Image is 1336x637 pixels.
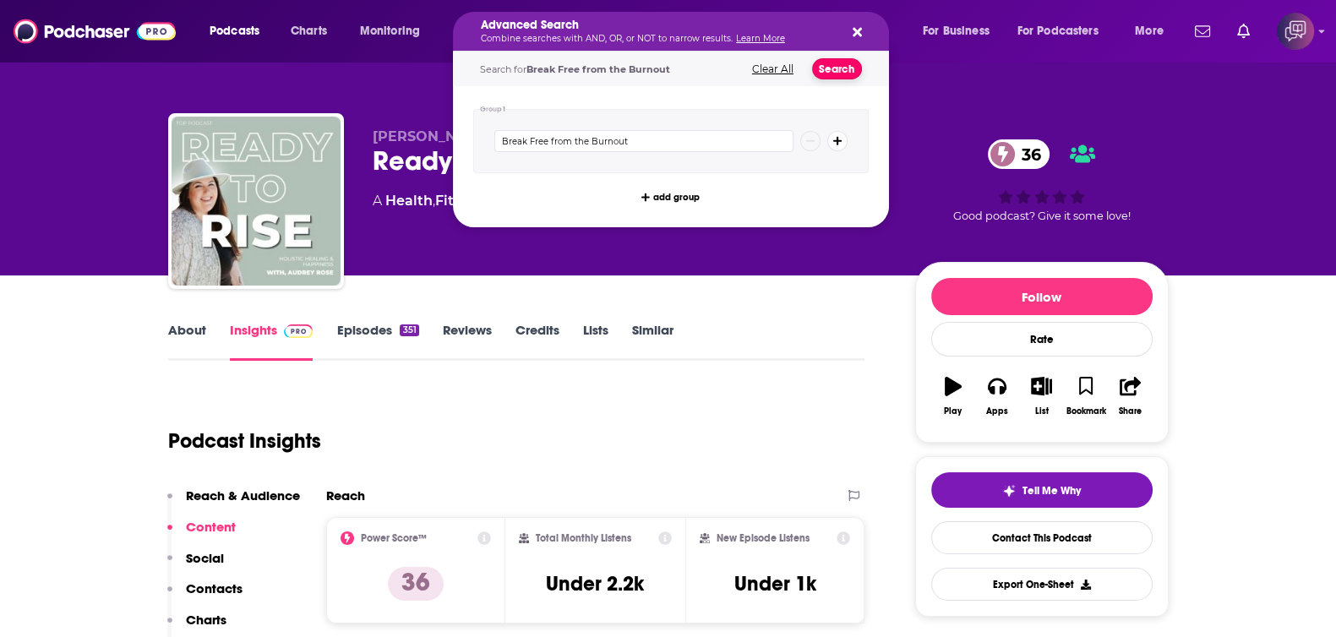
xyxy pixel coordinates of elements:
[636,187,705,207] button: add group
[546,571,644,596] h3: Under 2.2k
[734,571,816,596] h3: Under 1k
[931,322,1153,357] div: Rate
[931,366,975,427] button: Play
[1230,17,1257,46] a: Show notifications dropdown
[536,532,631,544] h2: Total Monthly Listens
[632,322,673,361] a: Similar
[360,19,420,43] span: Monitoring
[1135,19,1164,43] span: More
[481,19,834,31] h5: Advanced Search
[931,278,1153,315] button: Follow
[291,19,327,43] span: Charts
[443,322,492,361] a: Reviews
[515,322,559,361] a: Credits
[931,521,1153,554] a: Contact This Podcast
[1035,406,1049,416] div: List
[494,130,793,152] input: Type a keyword or phrase...
[373,191,665,211] div: A podcast
[435,193,485,209] a: Fitness
[388,567,444,601] p: 36
[168,322,206,361] a: About
[986,406,1008,416] div: Apps
[186,487,300,504] p: Reach & Audience
[747,63,799,75] button: Clear All
[911,18,1011,45] button: open menu
[172,117,341,286] img: Ready To Rise
[923,19,990,43] span: For Business
[1002,484,1016,498] img: tell me why sparkle
[1017,19,1099,43] span: For Podcasters
[812,58,862,79] button: Search
[167,487,300,519] button: Reach & Audience
[1006,18,1123,45] button: open menu
[931,568,1153,601] button: Export One-Sheet
[1064,366,1108,427] button: Bookmark
[167,519,236,550] button: Content
[167,550,224,581] button: Social
[1277,13,1314,50] button: Show profile menu
[1019,366,1063,427] button: List
[526,63,670,75] span: Break Free from the Burnout
[230,322,314,361] a: InsightsPodchaser Pro
[167,580,243,612] button: Contacts
[186,519,236,535] p: Content
[481,35,834,43] p: Combine searches with AND, OR, or NOT to narrow results.
[953,210,1131,222] span: Good podcast? Give it some love!
[186,580,243,596] p: Contacts
[1188,17,1217,46] a: Show notifications dropdown
[385,193,433,209] a: Health
[480,106,506,113] h4: Group 1
[361,532,427,544] h2: Power Score™
[168,428,321,454] h1: Podcast Insights
[480,63,670,75] span: Search for
[400,324,418,336] div: 351
[1066,406,1105,416] div: Bookmark
[1277,13,1314,50] span: Logged in as corioliscompany
[944,406,962,416] div: Play
[717,532,810,544] h2: New Episode Listens
[326,487,365,504] h2: Reach
[915,128,1169,233] div: 36Good podcast? Give it some love!
[348,18,442,45] button: open menu
[373,128,494,144] span: [PERSON_NAME]
[336,322,418,361] a: Episodes351
[186,550,224,566] p: Social
[433,193,435,209] span: ,
[1022,484,1081,498] span: Tell Me Why
[1119,406,1142,416] div: Share
[975,366,1019,427] button: Apps
[1005,139,1050,169] span: 36
[210,19,259,43] span: Podcasts
[736,33,785,44] a: Learn More
[988,139,1050,169] a: 36
[1108,366,1152,427] button: Share
[284,324,314,338] img: Podchaser Pro
[653,193,700,202] span: add group
[469,12,905,51] div: Search podcasts, credits, & more...
[14,15,176,47] img: Podchaser - Follow, Share and Rate Podcasts
[1123,18,1185,45] button: open menu
[583,322,608,361] a: Lists
[186,612,226,628] p: Charts
[1277,13,1314,50] img: User Profile
[931,472,1153,508] button: tell me why sparkleTell Me Why
[280,18,337,45] a: Charts
[198,18,281,45] button: open menu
